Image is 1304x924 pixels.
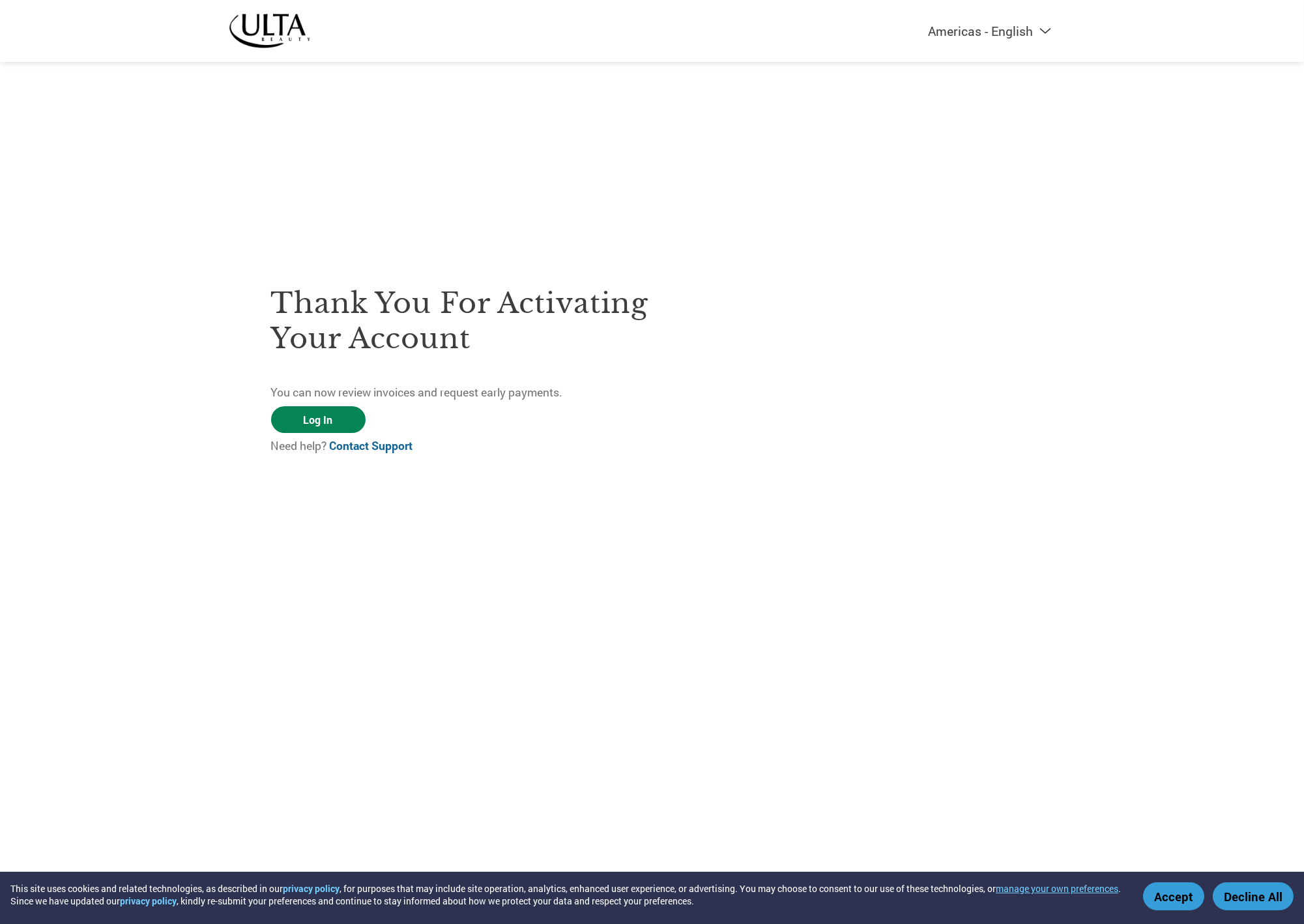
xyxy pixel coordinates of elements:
img: ULTA [229,13,310,49]
a: Log In [271,406,366,433]
div: This site uses cookies and related technologies, as described in our , for purposes that may incl... [10,882,1124,907]
button: manage your own preferences [996,882,1118,895]
a: Contact Support [330,438,413,453]
p: Need help? [271,438,652,455]
h3: Thank you for activating your account [271,286,652,356]
a: privacy policy [120,895,177,907]
button: Accept [1143,882,1204,910]
p: You can now review invoices and request early payments. [271,384,652,401]
button: Decline All [1213,882,1294,910]
a: privacy policy [283,882,340,895]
